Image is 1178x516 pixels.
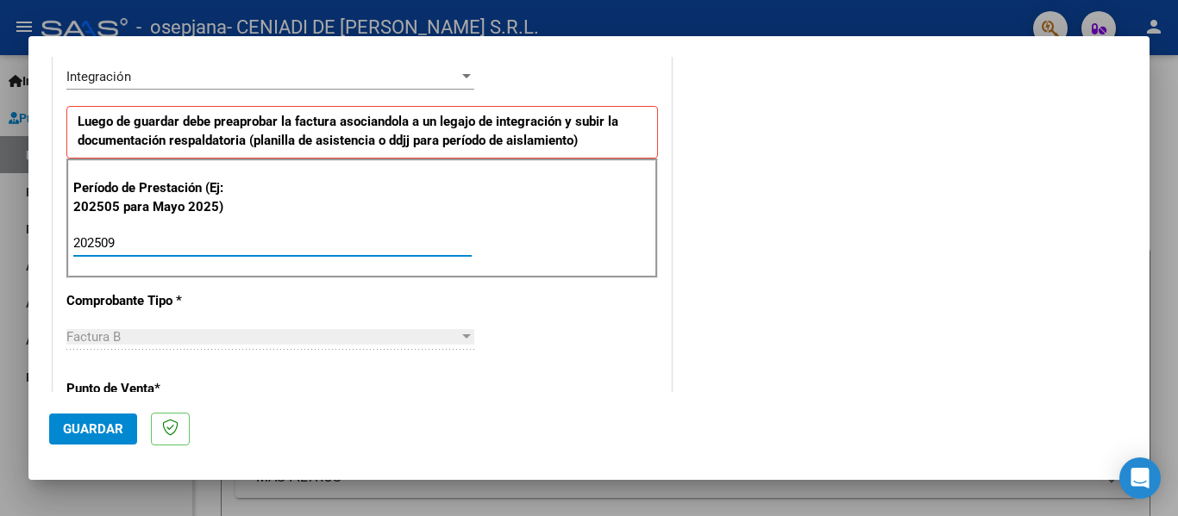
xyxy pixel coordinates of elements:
[66,379,244,399] p: Punto de Venta
[73,178,247,217] p: Período de Prestación (Ej: 202505 para Mayo 2025)
[78,114,618,149] strong: Luego de guardar debe preaprobar la factura asociandola a un legajo de integración y subir la doc...
[66,69,131,84] span: Integración
[63,421,123,437] span: Guardar
[66,329,121,345] span: Factura B
[49,413,137,445] button: Guardar
[66,291,244,311] p: Comprobante Tipo *
[1119,457,1161,499] div: Open Intercom Messenger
